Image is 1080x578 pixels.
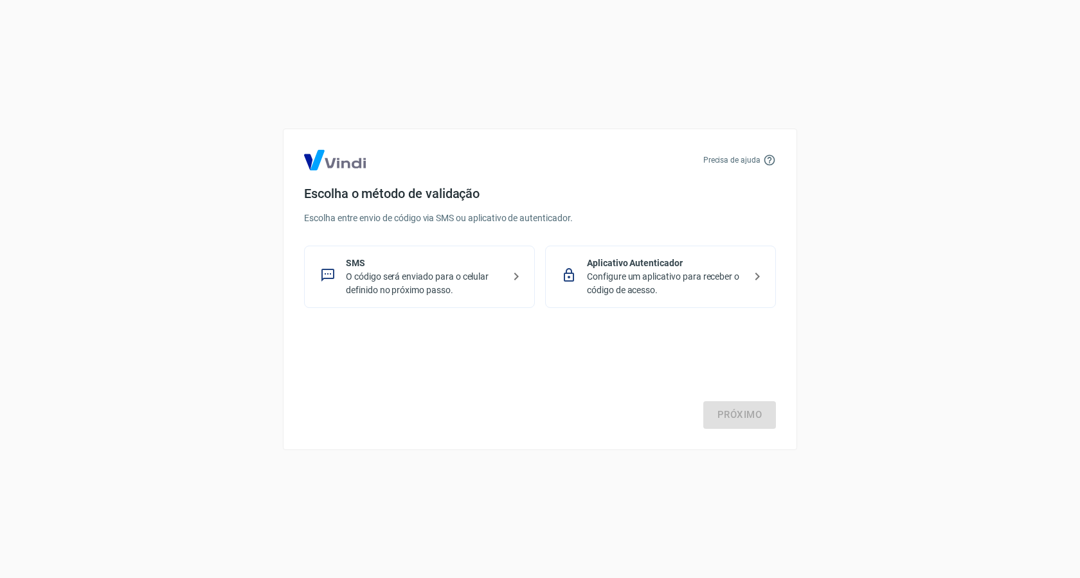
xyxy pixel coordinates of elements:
p: Aplicativo Autenticador [587,257,744,270]
p: O código será enviado para o celular definido no próximo passo. [346,270,503,297]
p: Precisa de ajuda [703,154,760,166]
img: Logo Vind [304,150,366,170]
p: Escolha entre envio de código via SMS ou aplicativo de autenticador. [304,212,776,225]
div: SMSO código será enviado para o celular definido no próximo passo. [304,246,535,308]
p: Configure um aplicativo para receber o código de acesso. [587,270,744,297]
p: SMS [346,257,503,270]
h4: Escolha o método de validação [304,186,776,201]
div: Aplicativo AutenticadorConfigure um aplicativo para receber o código de acesso. [545,246,776,308]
